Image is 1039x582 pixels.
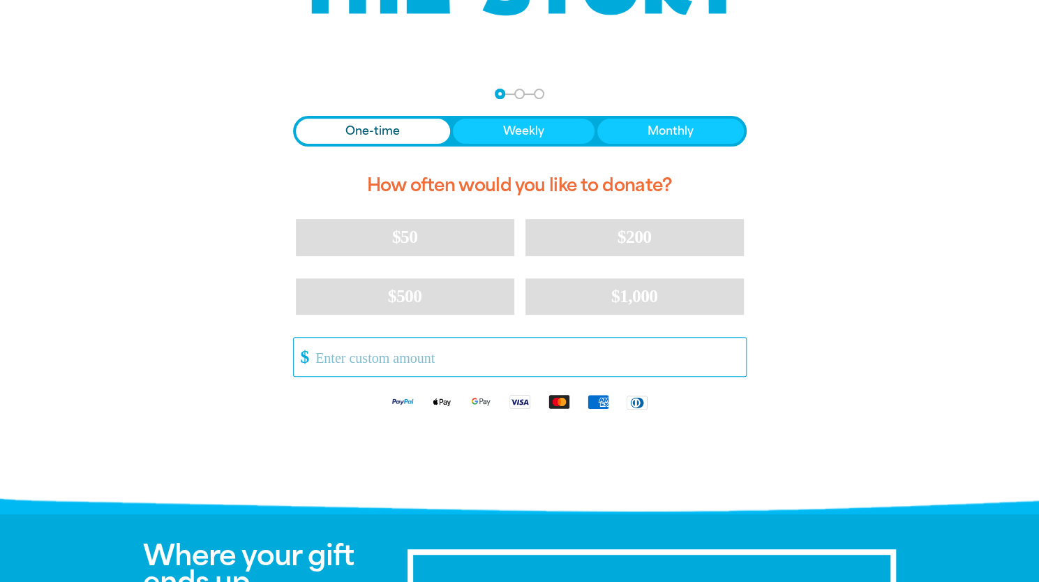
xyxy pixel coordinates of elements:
img: Mastercard logo [539,394,578,410]
button: $1,000 [525,278,744,315]
span: $ [294,341,309,373]
span: Monthly [648,123,694,140]
div: Available payment methods [293,382,747,421]
span: $50 [392,227,417,247]
button: Navigate to step 2 of 3 to enter your details [514,89,525,99]
button: Navigate to step 3 of 3 to enter your payment details [534,89,544,99]
button: $200 [525,219,744,255]
span: Weekly [503,123,544,140]
img: Diners Club logo [618,394,657,410]
img: Visa logo [500,394,539,410]
input: Enter custom amount [306,338,745,376]
button: Weekly [453,119,595,144]
img: American Express logo [578,394,618,410]
h2: How often would you like to donate? [293,163,747,208]
button: $500 [296,278,514,315]
span: $500 [388,286,422,306]
button: $50 [296,219,514,255]
img: Paypal logo [383,394,422,410]
button: Navigate to step 1 of 3 to enter your donation amount [495,89,505,99]
img: Google Pay logo [461,394,500,410]
img: Apple Pay logo [422,394,461,410]
button: Monthly [597,119,744,144]
span: One-time [345,123,400,140]
span: $1,000 [611,286,658,306]
button: One-time [296,119,451,144]
div: Donation frequency [293,116,747,147]
span: $200 [618,227,652,247]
